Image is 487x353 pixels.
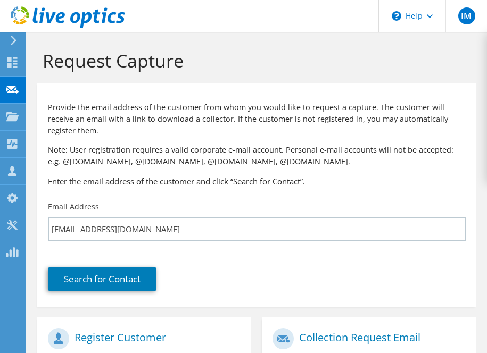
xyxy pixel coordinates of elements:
a: Search for Contact [48,267,156,291]
svg: \n [392,11,401,21]
h1: Collection Request Email [273,328,460,349]
span: IM [458,7,475,24]
h1: Register Customer [48,328,235,349]
h1: Request Capture [43,49,466,72]
p: Provide the email address of the customer from whom you would like to request a capture. The cust... [48,102,466,137]
label: Email Address [48,201,99,212]
h3: Enter the email address of the customer and click “Search for Contact”. [48,175,466,187]
p: Note: User registration requires a valid corporate e-mail account. Personal e-mail accounts will ... [48,144,466,167]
